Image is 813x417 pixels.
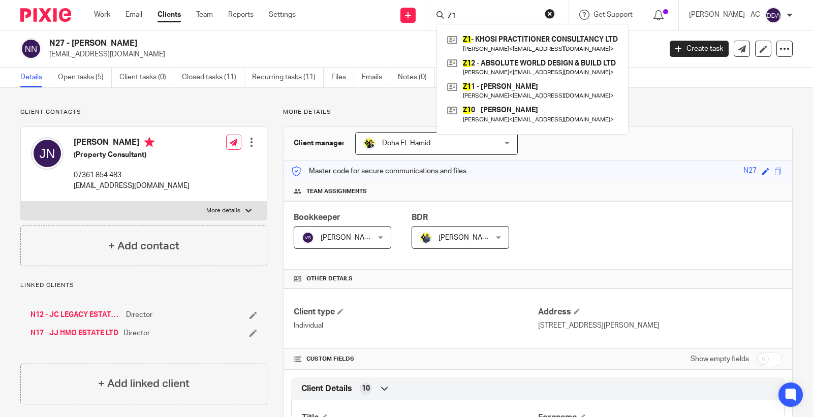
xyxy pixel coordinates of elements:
p: [EMAIL_ADDRESS][DOMAIN_NAME] [74,181,190,191]
span: [PERSON_NAME] [321,234,377,241]
img: svg%3E [31,137,64,170]
span: Other details [306,275,353,283]
a: Team [196,10,213,20]
h4: + Add contact [108,238,179,254]
a: Files [331,68,354,87]
div: N27 [743,166,757,177]
span: Doha EL Hamid [382,140,430,147]
i: Primary [144,137,154,147]
span: Bookkeeper [294,213,340,221]
a: Clients [158,10,181,20]
img: Doha-Starbridge.jpg [363,137,376,149]
p: 07361 854 483 [74,170,190,180]
p: Master code for secure communications and files [291,166,466,176]
p: More details [283,108,793,116]
a: Notes (0) [398,68,435,87]
a: Recurring tasks (11) [252,68,324,87]
img: svg%3E [765,7,781,23]
a: Open tasks (5) [58,68,112,87]
input: Search [447,12,538,21]
span: Director [126,310,152,320]
p: [PERSON_NAME] - AC [689,10,760,20]
span: Client Details [301,383,352,394]
h4: [PERSON_NAME] [74,137,190,150]
a: Email [126,10,142,20]
a: N12 - JC LEGACY ESTATES LTD [30,310,121,320]
a: N17 - JJ HMO ESTATE LTD [30,328,118,338]
a: Create task [670,41,729,57]
p: Linked clients [20,281,267,290]
h3: Client manager [294,138,345,148]
h4: Client type [294,307,538,317]
a: Emails [362,68,390,87]
span: [PERSON_NAME] [439,234,494,241]
span: BDR [412,213,428,221]
p: More details [206,207,240,215]
img: svg%3E [302,232,314,244]
span: 10 [362,383,370,394]
a: Work [94,10,110,20]
p: Individual [294,320,538,331]
p: [STREET_ADDRESS][PERSON_NAME] [538,320,782,331]
h4: + Add linked client [98,376,190,392]
span: Get Support [593,11,633,18]
p: Client contacts [20,108,267,116]
p: [EMAIL_ADDRESS][DOMAIN_NAME] [49,49,654,59]
a: Reports [228,10,254,20]
h2: N27 - [PERSON_NAME] [49,38,534,49]
span: Team assignments [306,187,367,196]
h5: (Property Consultant) [74,150,190,160]
img: Pixie [20,8,71,22]
h4: Address [538,307,782,317]
img: svg%3E [20,38,42,59]
button: Clear [545,9,555,19]
a: Client tasks (0) [119,68,174,87]
label: Show empty fields [691,354,749,364]
a: Details [20,68,50,87]
img: Dennis-Starbridge.jpg [420,232,432,244]
a: Closed tasks (11) [182,68,244,87]
a: Settings [269,10,296,20]
h4: CUSTOM FIELDS [294,355,538,363]
span: Director [123,328,150,338]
